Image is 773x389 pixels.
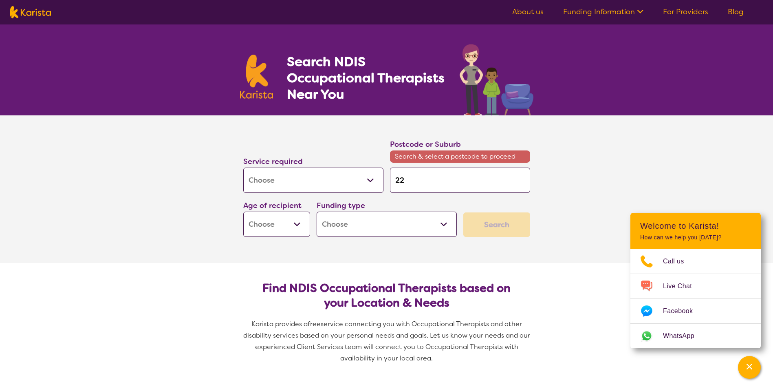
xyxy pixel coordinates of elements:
a: About us [512,7,544,17]
a: For Providers [663,7,708,17]
div: Channel Menu [630,213,761,348]
label: Postcode or Suburb [390,139,461,149]
img: Karista logo [10,6,51,18]
label: Service required [243,157,303,166]
span: Facebook [663,305,703,317]
h2: Welcome to Karista! [640,221,751,231]
label: Age of recipient [243,201,302,210]
p: How can we help you [DATE]? [640,234,751,241]
a: Web link opens in a new tab. [630,324,761,348]
input: Type [390,168,530,193]
ul: Choose channel [630,249,761,348]
img: Karista logo [240,55,273,99]
button: Channel Menu [738,356,761,379]
h2: Find NDIS Occupational Therapists based on your Location & Needs [250,281,524,310]
span: Search & select a postcode to proceed [390,150,530,163]
h1: Search NDIS Occupational Therapists Near You [287,53,445,102]
a: Funding Information [563,7,643,17]
img: occupational-therapy [460,44,533,115]
span: WhatsApp [663,330,704,342]
span: free [308,320,321,328]
a: Blog [728,7,744,17]
span: Karista provides a [251,320,308,328]
span: Live Chat [663,280,702,292]
span: Call us [663,255,694,267]
span: service connecting you with Occupational Therapists and other disability services based on your p... [243,320,532,362]
label: Funding type [317,201,365,210]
